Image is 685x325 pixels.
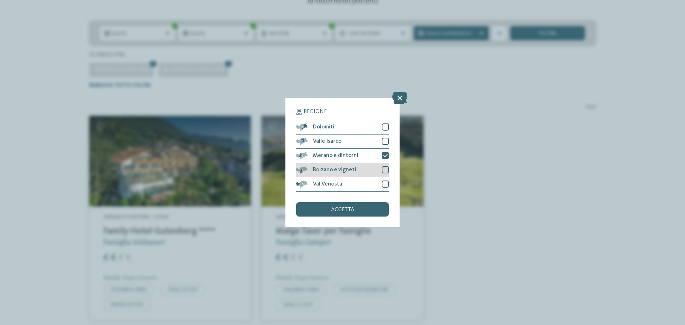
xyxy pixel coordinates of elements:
span: Regione [304,109,327,115]
span: Merano e dintorni [313,153,358,158]
span: Dolomiti [313,124,334,130]
span: Bolzano e vigneti [313,167,356,173]
span: Val Venosta [313,181,342,187]
span: accetta [331,207,354,213]
span: Valle Isarco [313,138,341,144]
